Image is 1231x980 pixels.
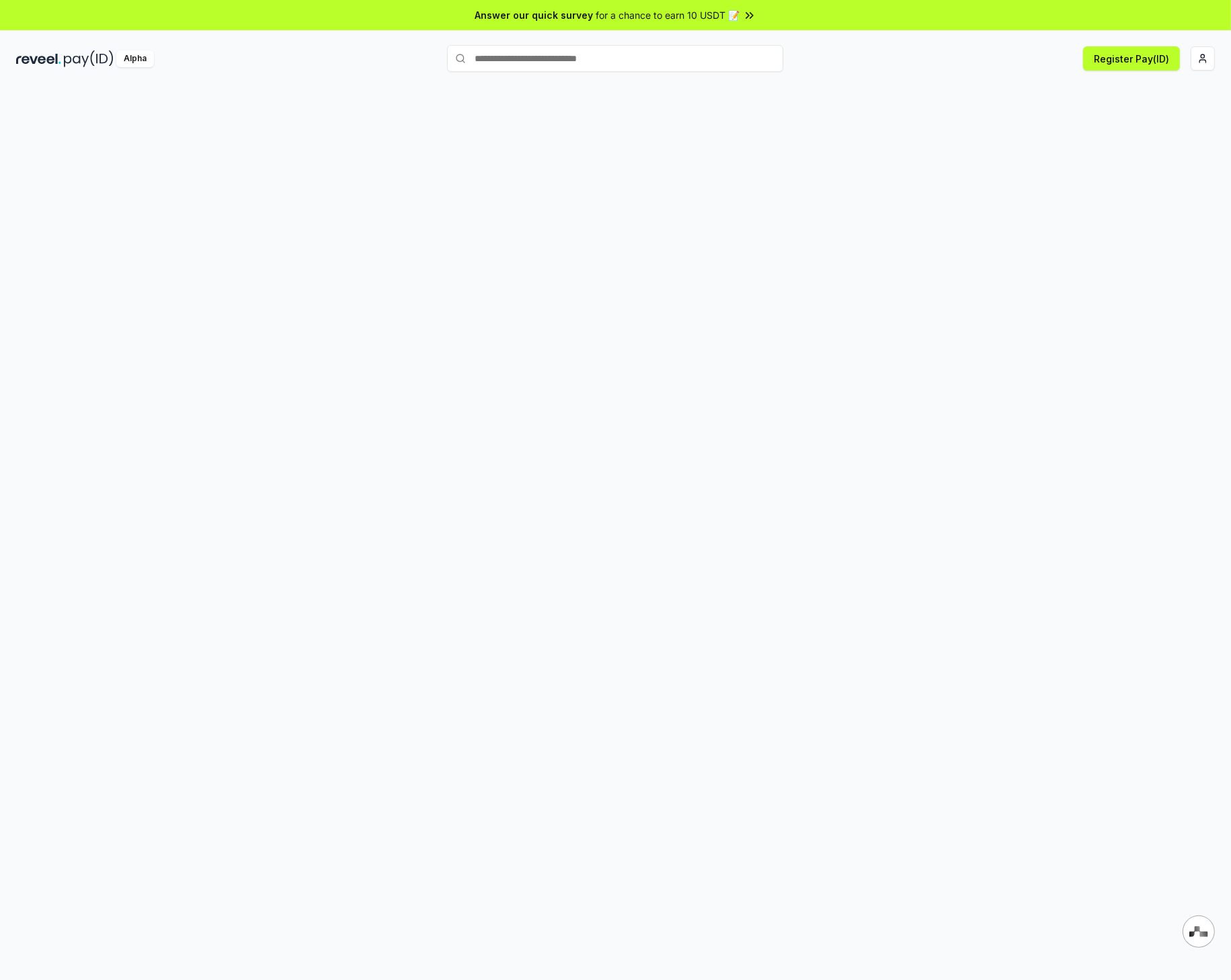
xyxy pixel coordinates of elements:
[16,50,61,67] img: reveel_dark
[475,8,594,22] span: Answer our quick survey
[596,8,740,22] span: for a chance to earn 10 USDT 📝
[64,50,114,67] img: pay_id
[116,50,154,67] div: Alpha
[1189,926,1208,937] img: svg+xml,%3Csvg%20xmlns%3D%22http%3A%2F%2Fwww.w3.org%2F2000%2Fsvg%22%20width%3D%2228%22%20height%3...
[1083,46,1180,71] button: Register Pay(ID)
